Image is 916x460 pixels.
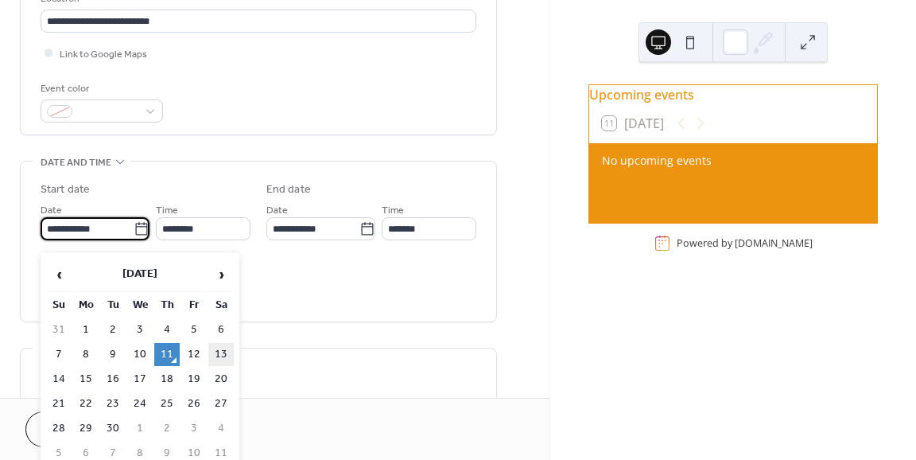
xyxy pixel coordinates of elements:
[735,236,813,250] a: [DOMAIN_NAME]
[208,294,234,317] th: Sa
[181,318,207,341] td: 5
[100,392,126,415] td: 23
[127,318,153,341] td: 3
[127,392,153,415] td: 24
[602,153,864,168] div: No upcoming events
[47,259,71,290] span: ‹
[46,343,72,366] td: 7
[100,368,126,391] td: 16
[41,154,111,171] span: Date and time
[41,181,90,198] div: Start date
[73,294,99,317] th: Mo
[208,417,234,440] td: 4
[73,258,207,292] th: [DATE]
[73,343,99,366] td: 8
[73,417,99,440] td: 29
[208,392,234,415] td: 27
[154,343,180,366] td: 11
[154,294,180,317] th: Th
[266,181,311,198] div: End date
[73,392,99,415] td: 22
[100,318,126,341] td: 2
[127,417,153,440] td: 1
[208,318,234,341] td: 6
[73,318,99,341] td: 1
[181,417,207,440] td: 3
[41,80,160,97] div: Event color
[46,294,72,317] th: Su
[127,294,153,317] th: We
[156,202,178,219] span: Time
[100,343,126,366] td: 9
[181,368,207,391] td: 19
[181,343,207,366] td: 12
[41,202,62,219] span: Date
[677,236,813,250] div: Powered by
[73,368,99,391] td: 15
[266,202,288,219] span: Date
[154,392,180,415] td: 25
[154,318,180,341] td: 4
[127,343,153,366] td: 10
[46,368,72,391] td: 14
[209,259,233,290] span: ›
[382,202,404,219] span: Time
[46,318,72,341] td: 31
[46,392,72,415] td: 21
[60,46,147,63] span: Link to Google Maps
[589,85,877,104] div: Upcoming events
[181,392,207,415] td: 26
[208,343,234,366] td: 13
[25,411,123,447] button: Cancel
[100,417,126,440] td: 30
[154,368,180,391] td: 18
[208,368,234,391] td: 20
[154,417,180,440] td: 2
[181,294,207,317] th: Fr
[46,417,72,440] td: 28
[100,294,126,317] th: Tu
[127,368,153,391] td: 17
